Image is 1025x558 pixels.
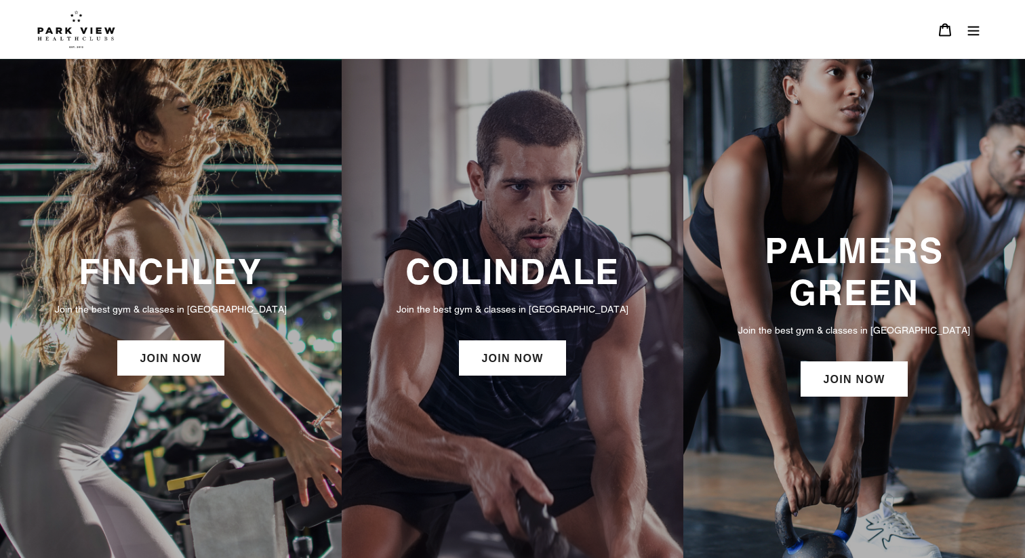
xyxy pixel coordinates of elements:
[697,323,1011,338] p: Join the best gym & classes in [GEOGRAPHIC_DATA]
[697,230,1011,313] h3: PALMERS GREEN
[959,15,988,44] button: Menu
[355,251,670,292] h3: COLINDALE
[117,340,224,376] a: JOIN NOW: Finchley Membership
[355,302,670,317] p: Join the best gym & classes in [GEOGRAPHIC_DATA]
[14,251,328,292] h3: FINCHLEY
[459,340,565,376] a: JOIN NOW: Colindale Membership
[14,302,328,317] p: Join the best gym & classes in [GEOGRAPHIC_DATA]
[37,10,115,48] img: Park view health clubs is a gym near you.
[801,361,907,397] a: JOIN NOW: Palmers Green Membership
